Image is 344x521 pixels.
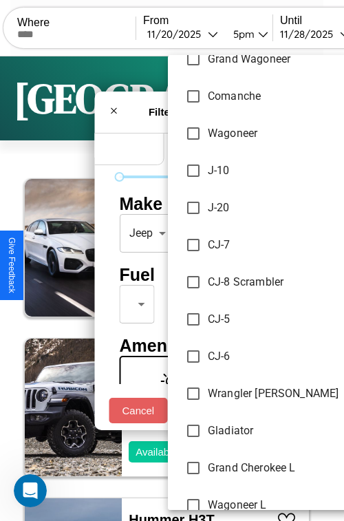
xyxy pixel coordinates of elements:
span: Wagoneer L [208,497,338,513]
iframe: Intercom live chat [14,474,47,507]
span: CJ-8 Scrambler [208,274,338,290]
span: CJ-6 [208,348,338,365]
div: Give Feedback [7,237,17,293]
span: Grand Wagoneer [208,51,338,67]
span: Wagoneer [208,125,338,142]
span: Grand Cherokee L [208,460,338,476]
span: J-10 [208,162,338,179]
span: J-20 [208,200,338,216]
span: CJ-7 [208,237,338,253]
span: Gladiator [208,423,338,439]
span: Wrangler [PERSON_NAME] [208,385,338,402]
span: Comanche [208,88,338,105]
span: CJ-5 [208,311,338,328]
